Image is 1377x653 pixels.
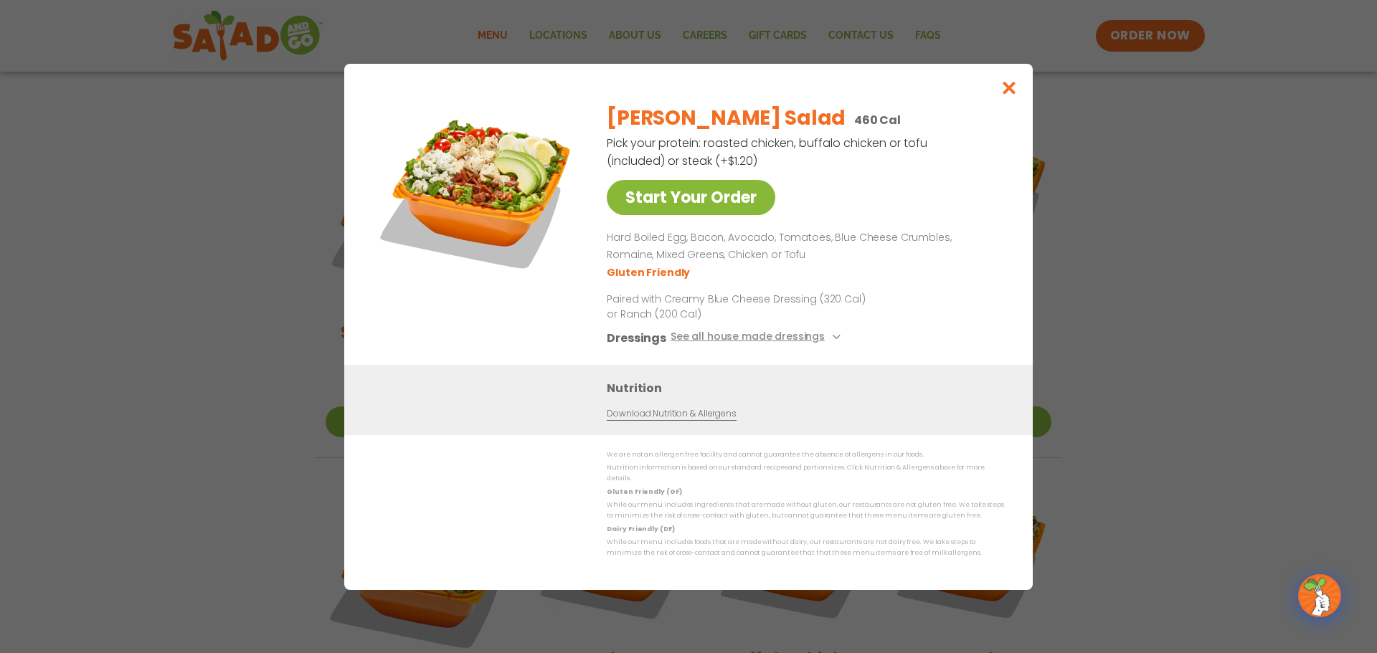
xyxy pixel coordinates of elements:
[607,537,1004,559] p: While our menu includes foods that are made without dairy, our restaurants are not dairy free. We...
[607,487,681,495] strong: Gluten Friendly (GF)
[607,462,1004,485] p: Nutrition information is based on our standard recipes and portion sizes. Click Nutrition & Aller...
[607,264,692,280] li: Gluten Friendly
[607,378,1011,396] h3: Nutrition
[671,328,845,346] button: See all house made dressings
[607,134,929,170] p: Pick your protein: roasted chicken, buffalo chicken or tofu (included) or steak (+$1.20)
[607,328,666,346] h3: Dressings
[607,103,846,133] h2: [PERSON_NAME] Salad
[607,524,674,533] strong: Dairy Friendly (DF)
[607,449,1004,460] p: We are not an allergen free facility and cannot guarantee the absence of allergens in our foods.
[1300,576,1340,616] img: wpChatIcon
[607,180,775,215] a: Start Your Order
[607,229,998,264] p: Hard Boiled Egg, Bacon, Avocado, Tomatoes, Blue Cheese Crumbles, Romaine, Mixed Greens, Chicken o...
[607,500,1004,522] p: While our menu includes ingredients that are made without gluten, our restaurants are not gluten ...
[607,406,736,420] a: Download Nutrition & Allergens
[986,64,1033,112] button: Close modal
[854,111,901,129] p: 460 Cal
[607,291,872,321] p: Paired with Creamy Blue Cheese Dressing (320 Cal) or Ranch (200 Cal)
[377,92,577,293] img: Featured product photo for Cobb Salad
